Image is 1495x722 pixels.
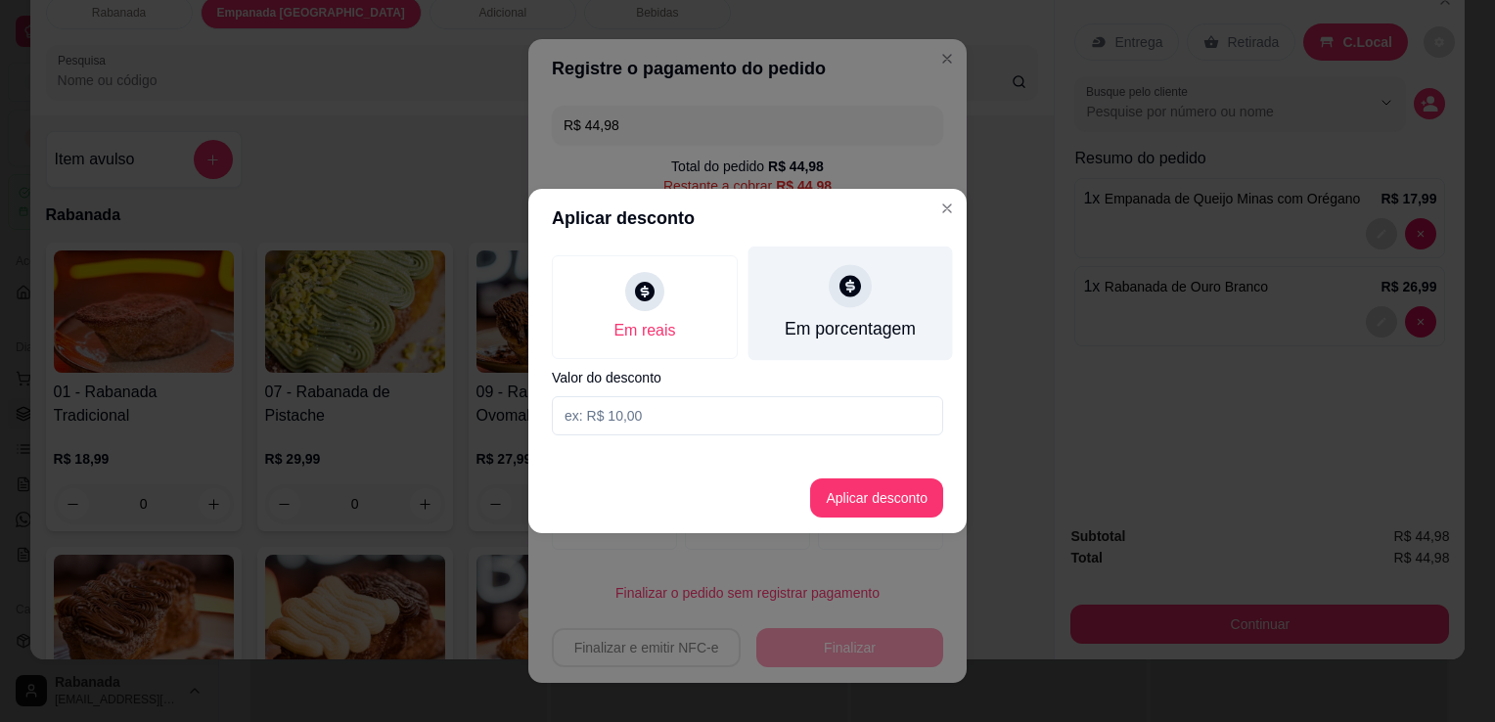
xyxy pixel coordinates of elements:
header: Aplicar desconto [528,189,967,248]
label: Valor do desconto [552,371,943,384]
button: Close [931,193,963,224]
div: Em reais [613,319,675,342]
div: Em porcentagem [785,316,916,341]
button: Aplicar desconto [810,478,943,518]
input: Valor do desconto [552,396,943,435]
